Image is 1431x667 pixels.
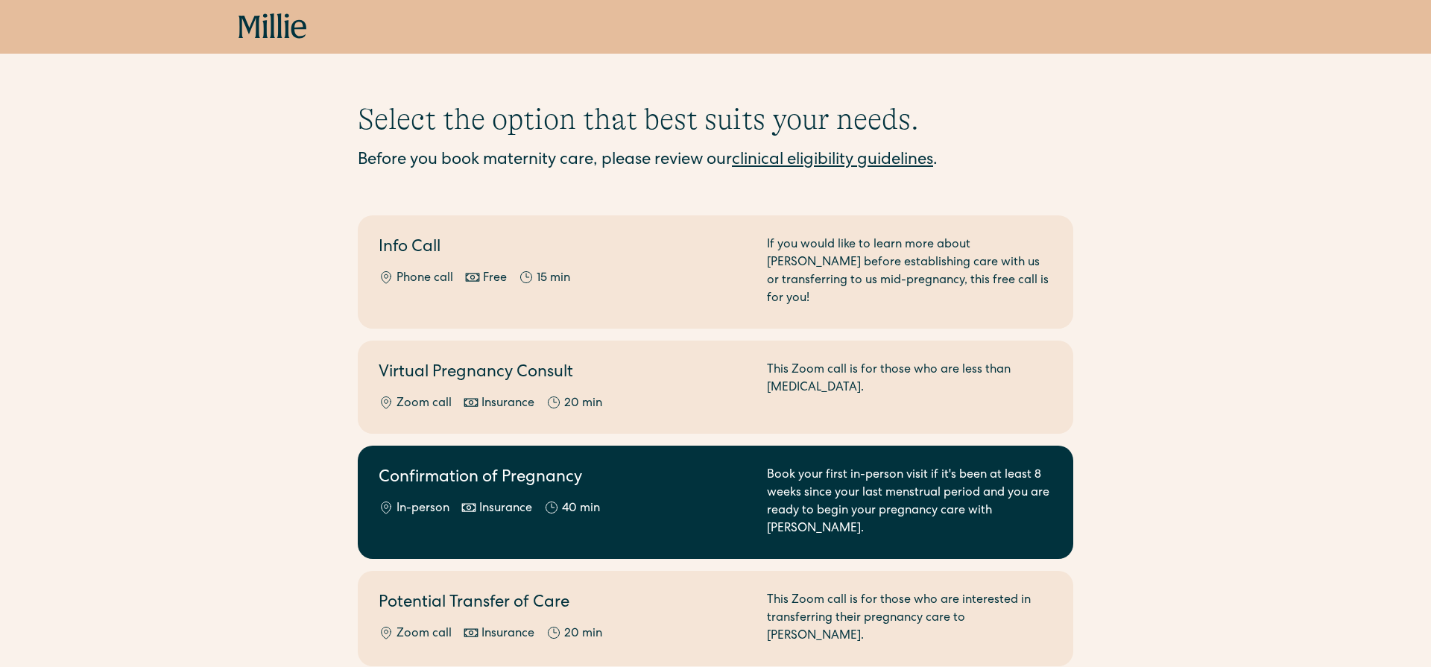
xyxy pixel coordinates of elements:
[483,270,507,288] div: Free
[379,361,749,386] h2: Virtual Pregnancy Consult
[397,625,452,643] div: Zoom call
[397,270,453,288] div: Phone call
[358,101,1073,137] h1: Select the option that best suits your needs.
[767,467,1052,538] div: Book your first in-person visit if it's been at least 8 weeks since your last menstrual period an...
[732,153,933,169] a: clinical eligibility guidelines
[358,215,1073,329] a: Info CallPhone callFree15 minIf you would like to learn more about [PERSON_NAME] before establish...
[397,395,452,413] div: Zoom call
[767,361,1052,413] div: This Zoom call is for those who are less than [MEDICAL_DATA].
[379,467,749,491] h2: Confirmation of Pregnancy
[358,341,1073,434] a: Virtual Pregnancy ConsultZoom callInsurance20 minThis Zoom call is for those who are less than [M...
[358,446,1073,559] a: Confirmation of PregnancyIn-personInsurance40 minBook your first in-person visit if it's been at ...
[397,500,449,518] div: In-person
[481,625,534,643] div: Insurance
[479,500,532,518] div: Insurance
[358,149,1073,174] div: Before you book maternity care, please review our .
[564,395,602,413] div: 20 min
[564,625,602,643] div: 20 min
[379,592,749,616] h2: Potential Transfer of Care
[481,395,534,413] div: Insurance
[767,236,1052,308] div: If you would like to learn more about [PERSON_NAME] before establishing care with us or transferr...
[562,500,600,518] div: 40 min
[379,236,749,261] h2: Info Call
[358,571,1073,666] a: Potential Transfer of CareZoom callInsurance20 minThis Zoom call is for those who are interested ...
[537,270,570,288] div: 15 min
[767,592,1052,645] div: This Zoom call is for those who are interested in transferring their pregnancy care to [PERSON_NA...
